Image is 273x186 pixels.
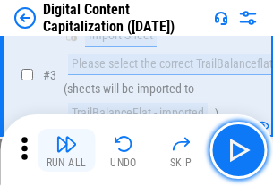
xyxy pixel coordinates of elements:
[55,133,77,155] img: Run All
[38,129,95,172] button: Run All
[237,7,259,29] img: Settings menu
[47,157,87,168] div: Run All
[68,103,208,124] div: TrailBalanceFlat - imported
[214,11,228,25] img: Support
[85,25,157,46] div: Import Sheet
[95,129,152,172] button: Undo
[224,136,252,165] img: Main button
[14,7,36,29] img: Back
[170,133,192,155] img: Skip
[113,133,134,155] img: Undo
[43,1,207,35] div: Digital Content Capitalization ([DATE])
[170,157,192,168] div: Skip
[152,129,209,172] button: Skip
[43,68,56,82] span: # 3
[110,157,137,168] div: Undo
